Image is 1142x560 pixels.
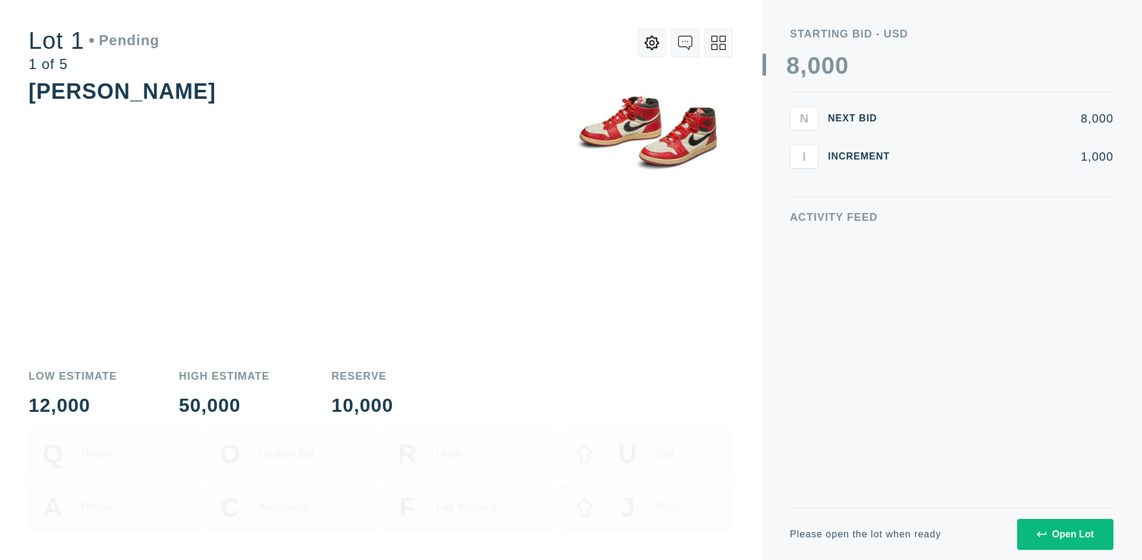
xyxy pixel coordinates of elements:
span: I [802,149,806,163]
div: Reserve [331,371,393,381]
div: 1,000 [909,151,1113,162]
div: 0 [807,54,821,77]
div: Open Lot [1037,529,1094,540]
div: 12,000 [29,396,117,415]
div: 50,000 [179,396,270,415]
div: 8 [786,54,800,77]
div: Next Bid [828,114,899,123]
div: 10,000 [331,396,393,415]
div: Starting Bid - USD [790,29,1113,39]
button: I [790,145,818,168]
div: Please open the lot when ready [790,530,941,539]
button: Open Lot [1017,519,1113,550]
div: Increment [828,152,899,161]
div: 8,000 [909,112,1113,124]
div: High Estimate [179,371,270,381]
div: 0 [821,54,835,77]
div: [PERSON_NAME] [29,79,216,104]
div: Lot 1 [29,29,159,52]
button: N [790,107,818,130]
div: Low Estimate [29,371,117,381]
div: , [800,54,807,292]
div: Activity Feed [790,212,1113,223]
div: 0 [835,54,849,77]
span: N [800,111,808,125]
div: 1 of 5 [29,57,159,71]
div: Pending [89,33,159,48]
